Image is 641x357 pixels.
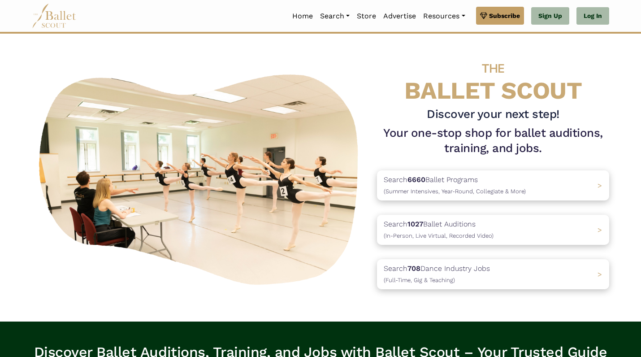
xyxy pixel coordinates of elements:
[289,7,316,26] a: Home
[420,7,468,26] a: Resources
[482,61,504,76] span: THE
[377,52,609,103] h4: BALLET SCOUT
[377,259,609,289] a: Search708Dance Industry Jobs(Full-Time, Gig & Teaching) >
[489,11,520,21] span: Subscribe
[316,7,353,26] a: Search
[353,7,380,26] a: Store
[384,174,526,197] p: Search Ballet Programs
[407,264,420,273] b: 708
[377,170,609,200] a: Search6660Ballet Programs(Summer Intensives, Year-Round, Collegiate & More)>
[598,226,602,234] span: >
[598,181,602,190] span: >
[377,215,609,245] a: Search1027Ballet Auditions(In-Person, Live Virtual, Recorded Video) >
[576,7,609,25] a: Log In
[380,7,420,26] a: Advertise
[384,263,490,286] p: Search Dance Industry Jobs
[598,270,602,279] span: >
[531,7,569,25] a: Sign Up
[384,232,494,239] span: (In-Person, Live Virtual, Recorded Video)
[384,277,455,283] span: (Full-Time, Gig & Teaching)
[407,175,425,184] b: 6660
[32,65,370,290] img: A group of ballerinas talking to each other in a ballet studio
[407,220,423,228] b: 1027
[476,7,524,25] a: Subscribe
[384,218,494,241] p: Search Ballet Auditions
[480,11,487,21] img: gem.svg
[377,107,609,122] h3: Discover your next step!
[377,126,609,156] h1: Your one-stop shop for ballet auditions, training, and jobs.
[384,188,526,195] span: (Summer Intensives, Year-Round, Collegiate & More)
